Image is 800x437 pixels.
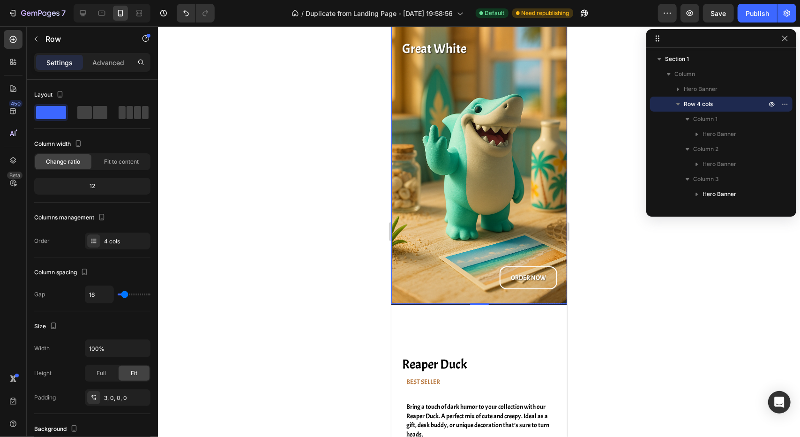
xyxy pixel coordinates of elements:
[85,340,150,357] input: Auto
[46,158,81,166] span: Change ratio
[703,129,736,139] span: Hero Banner
[34,290,45,299] div: Gap
[131,369,137,377] span: Fit
[693,144,718,154] span: Column 2
[15,376,166,413] p: Bring a touch of dark humor to your collection with our Reaper Duck. A perfect mix of cute and cr...
[104,394,148,402] div: 3, 0, 0, 0
[34,423,80,436] div: Background
[391,26,567,437] iframe: Design area
[97,369,106,377] span: Full
[7,172,22,179] div: Beta
[36,180,149,193] div: 12
[34,393,56,402] div: Padding
[738,4,777,23] button: Publish
[665,54,689,64] span: Section 1
[104,158,139,166] span: Fit to content
[177,4,215,23] div: Undo/Redo
[485,9,505,17] span: Default
[46,58,73,68] p: Settings
[684,84,718,94] span: Hero Banner
[693,114,718,124] span: Column 1
[34,138,84,151] div: Column width
[34,344,50,353] div: Width
[34,266,90,279] div: Column spacing
[693,174,719,184] span: Column 3
[61,8,66,19] p: 7
[34,89,66,101] div: Layout
[34,320,59,333] div: Size
[92,58,124,68] p: Advanced
[104,237,148,246] div: 4 cols
[34,369,52,377] div: Height
[768,391,791,414] div: Open Intercom Messenger
[9,100,22,107] div: 450
[693,204,719,214] span: Column 4
[45,33,125,45] p: Row
[674,69,695,79] span: Column
[302,8,304,18] span: /
[711,9,726,17] span: Save
[85,286,113,303] input: Auto
[306,8,453,18] span: Duplicate from Landing Page - [DATE] 19:58:56
[703,159,736,169] span: Hero Banner
[703,4,734,23] button: Save
[703,189,736,199] span: Hero Banner
[4,4,70,23] button: 7
[522,9,569,17] span: Need republishing
[34,237,50,245] div: Order
[684,99,713,109] span: Row 4 cols
[746,8,769,18] div: Publish
[34,211,107,224] div: Columns management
